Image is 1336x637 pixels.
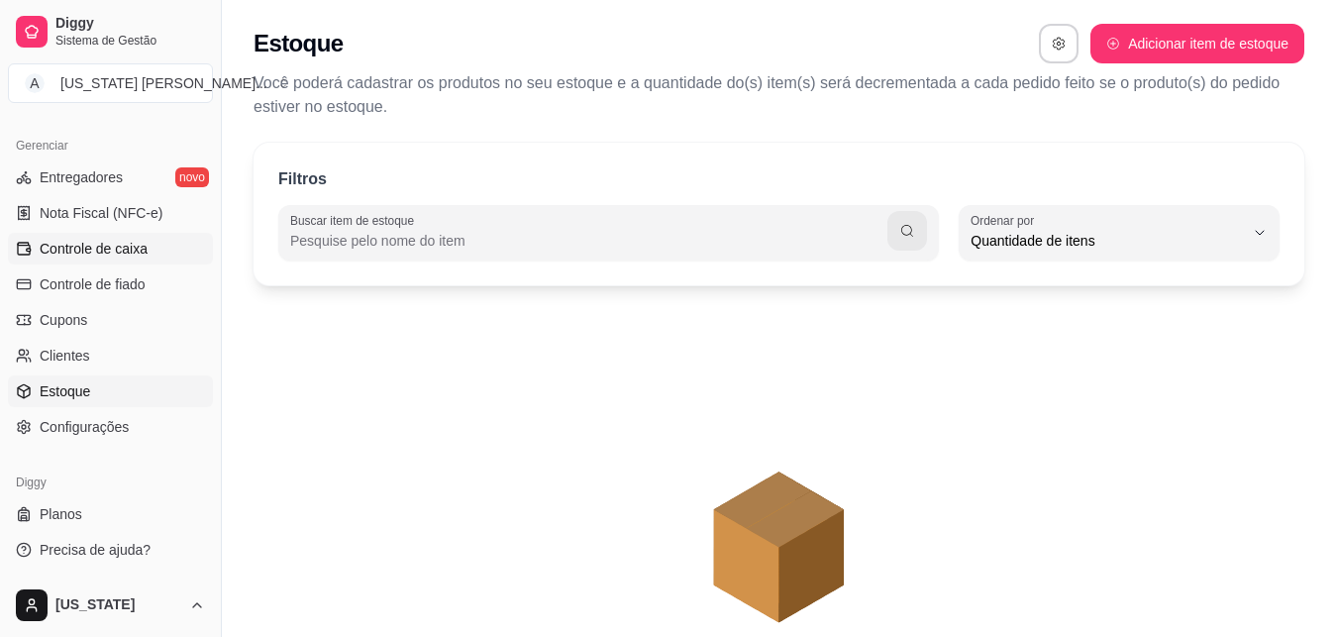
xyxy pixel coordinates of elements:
a: Entregadoresnovo [8,161,213,193]
a: Nota Fiscal (NFC-e) [8,197,213,229]
span: Planos [40,504,82,524]
a: Clientes [8,340,213,372]
span: Controle de fiado [40,274,146,294]
a: Planos [8,498,213,530]
span: Controle de caixa [40,239,148,259]
a: Controle de caixa [8,233,213,265]
button: [US_STATE] [8,582,213,629]
span: Estoque [40,381,90,401]
span: A [25,73,45,93]
span: Configurações [40,417,129,437]
input: Buscar item de estoque [290,231,887,251]
a: Configurações [8,411,213,443]
span: Precisa de ajuda? [40,540,151,560]
button: Ordenar porQuantidade de itens [959,205,1280,261]
span: Clientes [40,346,90,366]
p: Filtros [278,167,327,191]
span: Quantidade de itens [971,231,1244,251]
span: Diggy [55,15,205,33]
a: Precisa de ajuda? [8,534,213,566]
a: Cupons [8,304,213,336]
span: Entregadores [40,167,123,187]
span: Nota Fiscal (NFC-e) [40,203,162,223]
div: [US_STATE] [PERSON_NAME] ... [60,73,267,93]
p: Você poderá cadastrar os produtos no seu estoque e a quantidade do(s) item(s) será decrementada a... [254,71,1304,119]
div: Diggy [8,467,213,498]
button: Adicionar item de estoque [1090,24,1304,63]
h2: Estoque [254,28,343,59]
a: Estoque [8,375,213,407]
button: Select a team [8,63,213,103]
a: DiggySistema de Gestão [8,8,213,55]
a: Controle de fiado [8,268,213,300]
span: Cupons [40,310,87,330]
div: Gerenciar [8,130,213,161]
span: Sistema de Gestão [55,33,205,49]
label: Buscar item de estoque [290,212,421,229]
label: Ordenar por [971,212,1041,229]
span: [US_STATE] [55,596,181,614]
